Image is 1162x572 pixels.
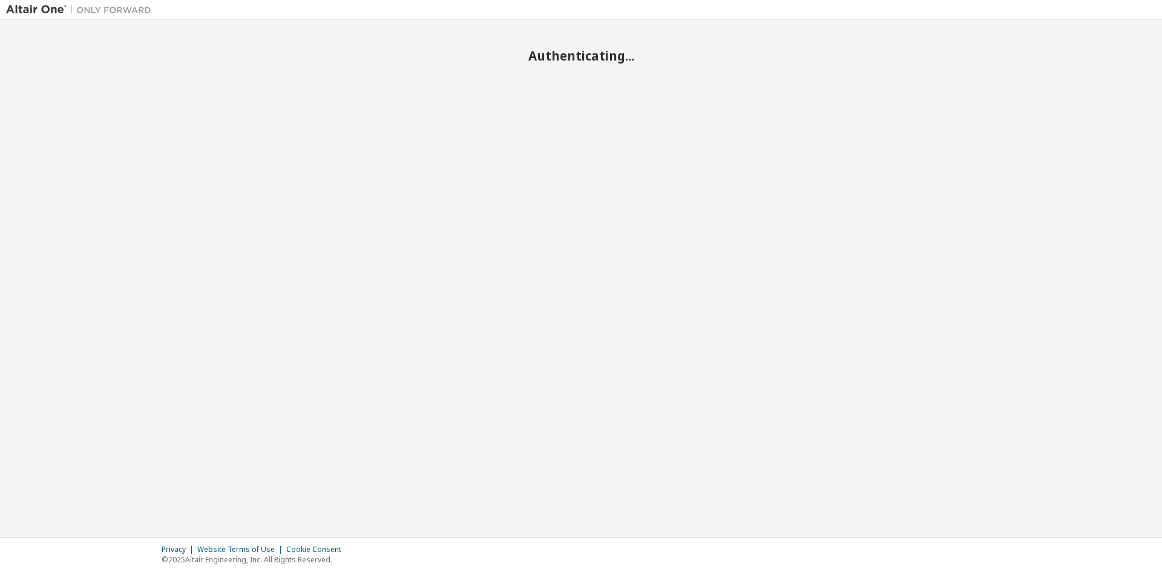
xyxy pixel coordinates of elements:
[197,545,286,554] div: Website Terms of Use
[286,545,349,554] div: Cookie Consent
[6,48,1156,64] h2: Authenticating...
[6,4,157,16] img: Altair One
[162,554,349,565] p: © 2025 Altair Engineering, Inc. All Rights Reserved.
[162,545,197,554] div: Privacy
